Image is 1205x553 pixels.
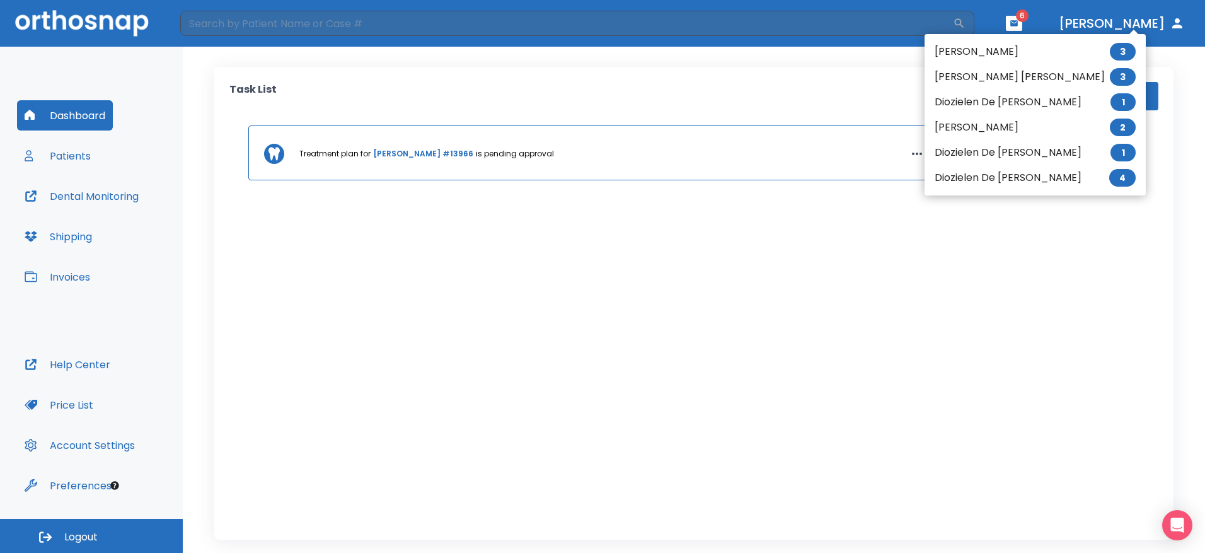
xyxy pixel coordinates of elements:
[925,39,1146,64] li: [PERSON_NAME]
[1162,510,1192,540] div: Open Intercom Messenger
[925,90,1146,115] li: Diozielen De [PERSON_NAME]
[925,64,1146,90] li: [PERSON_NAME] [PERSON_NAME]
[1110,93,1136,111] span: 1
[1110,119,1136,136] span: 2
[925,165,1146,190] li: Diozielen De [PERSON_NAME]
[1110,68,1136,86] span: 3
[925,140,1146,165] li: Diozielen De [PERSON_NAME]
[1110,144,1136,161] span: 1
[925,115,1146,140] li: [PERSON_NAME]
[1109,169,1136,187] span: 4
[1110,43,1136,61] span: 3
